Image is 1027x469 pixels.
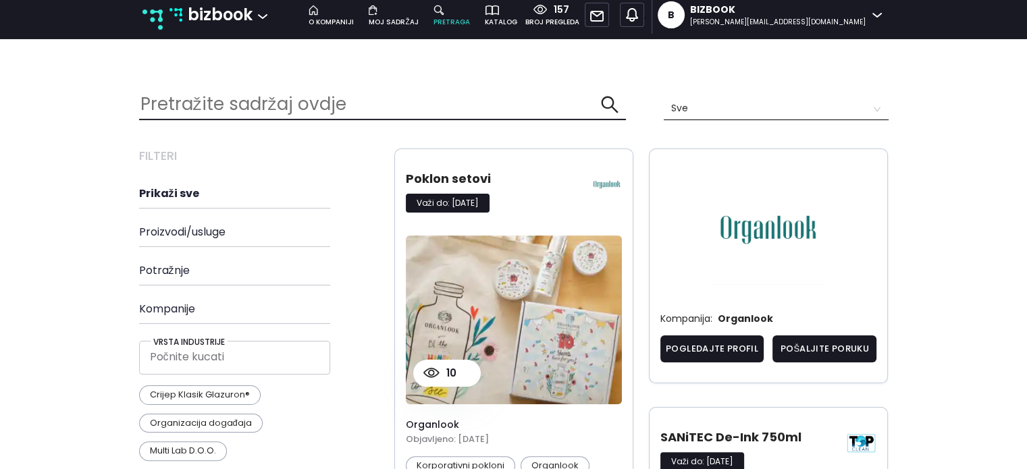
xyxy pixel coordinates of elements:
h5: Objavljeno: [DATE] [406,433,623,446]
h5: Vrsta industrije [151,337,228,347]
a: bizbook [169,2,253,28]
span: search [600,95,619,114]
a: pretraga [427,2,478,28]
a: Pogledajte profil [660,335,764,362]
div: broj pregleda [525,17,579,28]
img: new [142,9,163,30]
p: 10 [440,365,456,381]
p: Kompanija: [660,311,712,326]
div: B [668,1,675,28]
a: o kompaniji [302,2,362,28]
h4: Proizvodi/usluge [139,225,379,238]
h4: Prikaži sve [139,187,379,200]
img: bizbook [169,8,183,22]
div: pretraga [433,17,470,28]
div: moj sadržaj [369,17,418,28]
a: katalog [478,2,525,28]
p: Crijep Klasik Glazuron® [139,385,261,404]
h3: Filteri [139,148,379,163]
span: Sve [671,98,881,119]
p: Važi do: [DATE] [406,194,490,213]
div: Bizbook [690,3,866,17]
span: Organlook [712,311,773,335]
p: Organizacija događaja [139,414,263,433]
input: Pretražite sadržaj ovdje [139,90,601,119]
h4: Potražnje [139,264,379,277]
h3: SANiTEC De-Ink 750ml [660,428,834,446]
h4: Kompanije [139,302,379,315]
h4: Organlook [406,419,623,431]
div: katalog [485,17,517,28]
div: 157 [547,3,569,17]
button: Pošaljite poruku [772,335,876,362]
img: product card [406,236,623,404]
h3: Poklon setovi [406,169,579,188]
a: moj sadržaj [362,2,426,28]
p: bizbook [188,2,253,28]
div: o kompaniji [309,17,354,28]
p: Multi Lab D.O.O. [139,441,227,460]
div: [PERSON_NAME][EMAIL_ADDRESS][DOMAIN_NAME] [690,17,866,28]
img: view count [423,368,440,378]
